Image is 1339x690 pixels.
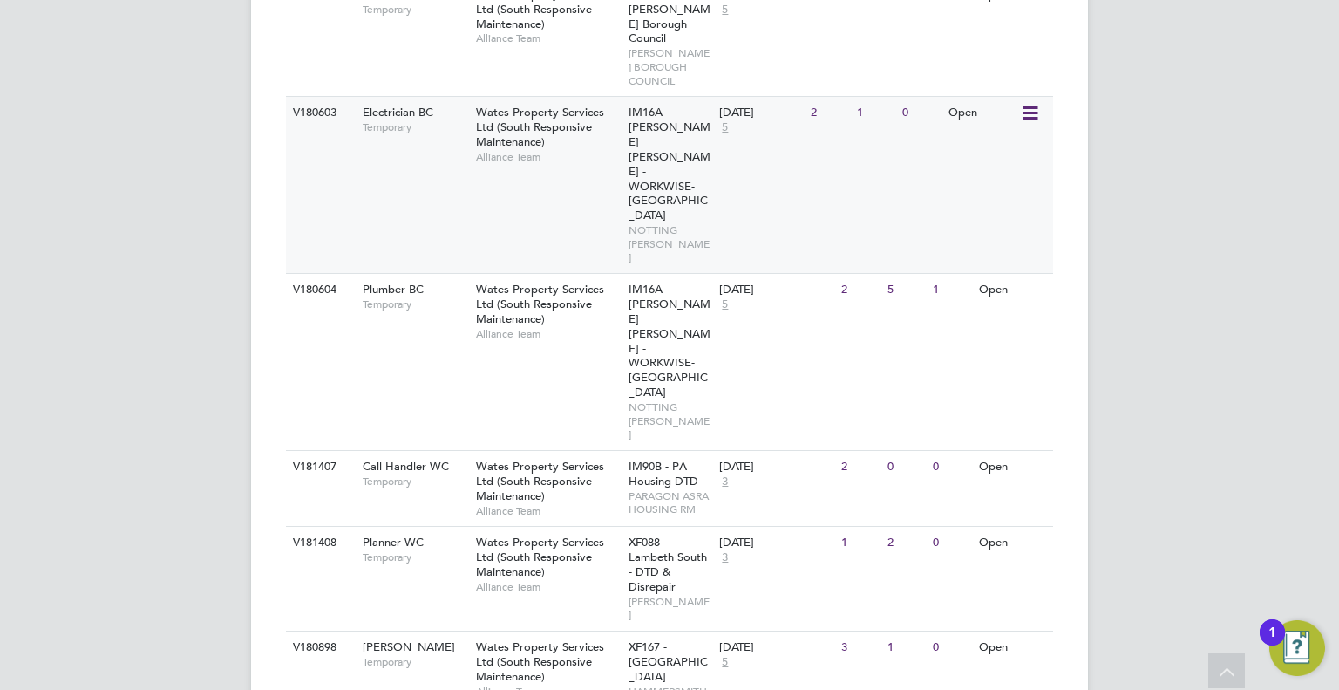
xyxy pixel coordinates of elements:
span: 5 [719,297,731,312]
span: 3 [719,550,731,565]
span: Temporary [363,655,467,669]
span: XF088 - Lambeth South - DTD & Disrepair [629,535,707,594]
div: Open [944,97,1020,129]
div: 2 [806,97,852,129]
div: Open [975,274,1050,306]
span: Temporary [363,297,467,311]
div: 3 [837,632,882,664]
span: Wates Property Services Ltd (South Responsive Maintenance) [476,459,604,503]
div: 0 [928,451,974,483]
span: [PERSON_NAME] BOROUGH COUNCIL [629,46,711,87]
span: NOTTING [PERSON_NAME] [629,223,711,264]
div: V180603 [289,97,350,129]
div: 0 [928,632,974,664]
span: Temporary [363,3,467,17]
div: 0 [928,527,974,559]
span: Call Handler WC [363,459,449,474]
div: [DATE] [719,640,833,655]
div: V181408 [289,527,350,559]
div: 1 [853,97,898,129]
span: Wates Property Services Ltd (South Responsive Maintenance) [476,535,604,579]
span: Wates Property Services Ltd (South Responsive Maintenance) [476,639,604,684]
span: XF167 - [GEOGRAPHIC_DATA] [629,639,708,684]
span: Alliance Team [476,150,620,164]
span: Electrician BC [363,105,433,120]
span: IM16A - [PERSON_NAME] [PERSON_NAME] - WORKWISE- [GEOGRAPHIC_DATA] [629,282,710,400]
div: Open [975,451,1050,483]
div: 1 [883,632,928,664]
div: 1 [837,527,882,559]
span: Alliance Team [476,580,620,594]
button: Open Resource Center, 1 new notification [1269,620,1325,676]
span: Temporary [363,550,467,564]
span: Wates Property Services Ltd (South Responsive Maintenance) [476,105,604,149]
div: V180604 [289,274,350,306]
span: IM16A - [PERSON_NAME] [PERSON_NAME] - WORKWISE- [GEOGRAPHIC_DATA] [629,105,710,222]
span: Plumber BC [363,282,424,297]
div: [DATE] [719,283,833,297]
span: 5 [719,655,731,670]
span: [PERSON_NAME] [629,595,711,622]
div: 1 [1268,632,1276,655]
div: [DATE] [719,460,833,475]
span: Temporary [363,475,467,488]
span: IM90B - PA Housing DTD [629,459,698,488]
div: [DATE] [719,536,833,550]
div: 1 [928,274,974,306]
div: 2 [837,451,882,483]
div: V181407 [289,451,350,483]
span: Alliance Team [476,327,620,341]
span: Alliance Team [476,504,620,518]
span: NOTTING [PERSON_NAME] [629,400,711,441]
span: 5 [719,3,731,17]
span: Temporary [363,120,467,134]
span: 5 [719,120,731,135]
div: 0 [898,97,943,129]
div: [DATE] [719,106,802,120]
span: 3 [719,475,731,489]
span: Alliance Team [476,31,620,45]
span: Wates Property Services Ltd (South Responsive Maintenance) [476,282,604,326]
span: PARAGON ASRA HOUSING RM [629,489,711,516]
div: Open [975,527,1050,559]
div: 2 [837,274,882,306]
div: V180898 [289,632,350,664]
span: Planner WC [363,535,424,550]
span: [PERSON_NAME] [363,639,455,654]
div: 0 [883,451,928,483]
div: Open [975,632,1050,664]
div: 2 [883,527,928,559]
div: 5 [883,274,928,306]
